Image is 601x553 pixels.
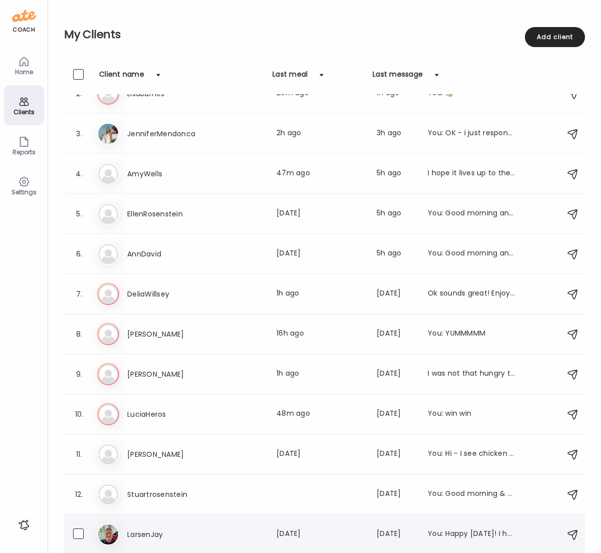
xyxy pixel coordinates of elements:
[99,69,144,85] div: Client name
[127,248,215,260] h3: AnnDavid
[276,248,365,260] div: [DATE]
[428,128,516,140] div: You: OK - i just responded to your text - are there 4 pages of reports or 5? i recieved 5 but the...
[377,248,416,260] div: 5h ago
[276,528,365,540] div: [DATE]
[73,368,85,380] div: 9.
[6,109,42,115] div: Clients
[127,208,215,220] h3: EllenRosenstein
[73,288,85,300] div: 7.
[73,208,85,220] div: 5.
[127,368,215,380] h3: [PERSON_NAME]
[428,408,516,420] div: You: win win
[127,168,215,180] h3: AmyWells
[525,27,585,47] div: Add client
[276,328,365,340] div: 16h ago
[127,408,215,420] h3: LuciaHeros
[6,189,42,195] div: Settings
[276,168,365,180] div: 47m ago
[276,128,365,140] div: 2h ago
[127,488,215,500] h3: Stuartrosenstein
[428,288,516,300] div: Ok sounds great! Enjoy your [DATE]!!
[73,408,85,420] div: 10.
[272,69,308,85] div: Last meal
[276,288,365,300] div: 1h ago
[428,528,516,540] div: You: Happy [DATE]! I hope you continue to feel amazing! You are really putting in the work! So ha...
[428,208,516,220] div: You: Good morning and welcome to week 4 of the Method! I hope you are feeling great [DATE] Mornin...
[377,368,416,380] div: [DATE]
[373,69,423,85] div: Last message
[428,488,516,500] div: You: Good morning & Happy [DATE]! How do you feel starting week 3 of the Method? How is your ener...
[64,27,585,42] h2: My Clients
[127,448,215,460] h3: [PERSON_NAME]
[377,328,416,340] div: [DATE]
[377,168,416,180] div: 5h ago
[276,448,365,460] div: [DATE]
[73,248,85,260] div: 6.
[428,328,516,340] div: You: YUMMMMM
[127,288,215,300] h3: DeliaWillsey
[377,488,416,500] div: [DATE]
[428,368,516,380] div: I was not that hungry that night. Yes I understand.
[377,128,416,140] div: 3h ago
[377,528,416,540] div: [DATE]
[6,149,42,155] div: Reports
[6,69,42,75] div: Home
[73,168,85,180] div: 4.
[276,208,365,220] div: [DATE]
[428,248,516,260] div: You: Good morning and welcome to week 4 of the Method! I hope you are feeling great [DATE] Mornin...
[127,128,215,140] h3: JenniferMendonca
[12,8,36,24] img: ate
[377,448,416,460] div: [DATE]
[73,448,85,460] div: 11.
[428,448,516,460] div: You: Hi - I see chicken broth and i just want to make sure this is for the nutrition and not that...
[73,328,85,340] div: 8.
[377,288,416,300] div: [DATE]
[127,328,215,340] h3: [PERSON_NAME]
[73,488,85,500] div: 12.
[127,528,215,540] h3: LarsenJay
[276,408,365,420] div: 48m ago
[377,208,416,220] div: 5h ago
[73,128,85,140] div: 3.
[276,368,365,380] div: 1h ago
[428,168,516,180] div: I hope it lives up to the hype - I’ve tried so many different powders.
[377,408,416,420] div: [DATE]
[13,26,35,34] div: coach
